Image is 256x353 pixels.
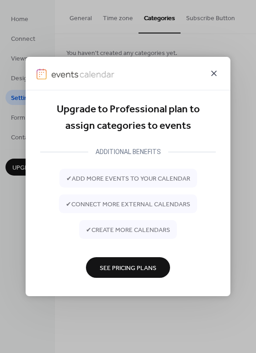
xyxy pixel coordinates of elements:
[51,69,114,80] img: logo-type
[86,225,170,235] span: ✔ create more calendars
[66,174,190,183] span: ✔ add more events to your calendar
[88,146,168,157] div: ADDITIONAL BENEFITS
[100,263,156,273] span: See Pricing Plans
[40,101,216,135] div: Upgrade to Professional plan to assign categories to events
[37,69,47,80] img: logo-icon
[66,199,190,209] span: ✔ connect more external calendars
[86,257,170,278] button: See Pricing Plans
